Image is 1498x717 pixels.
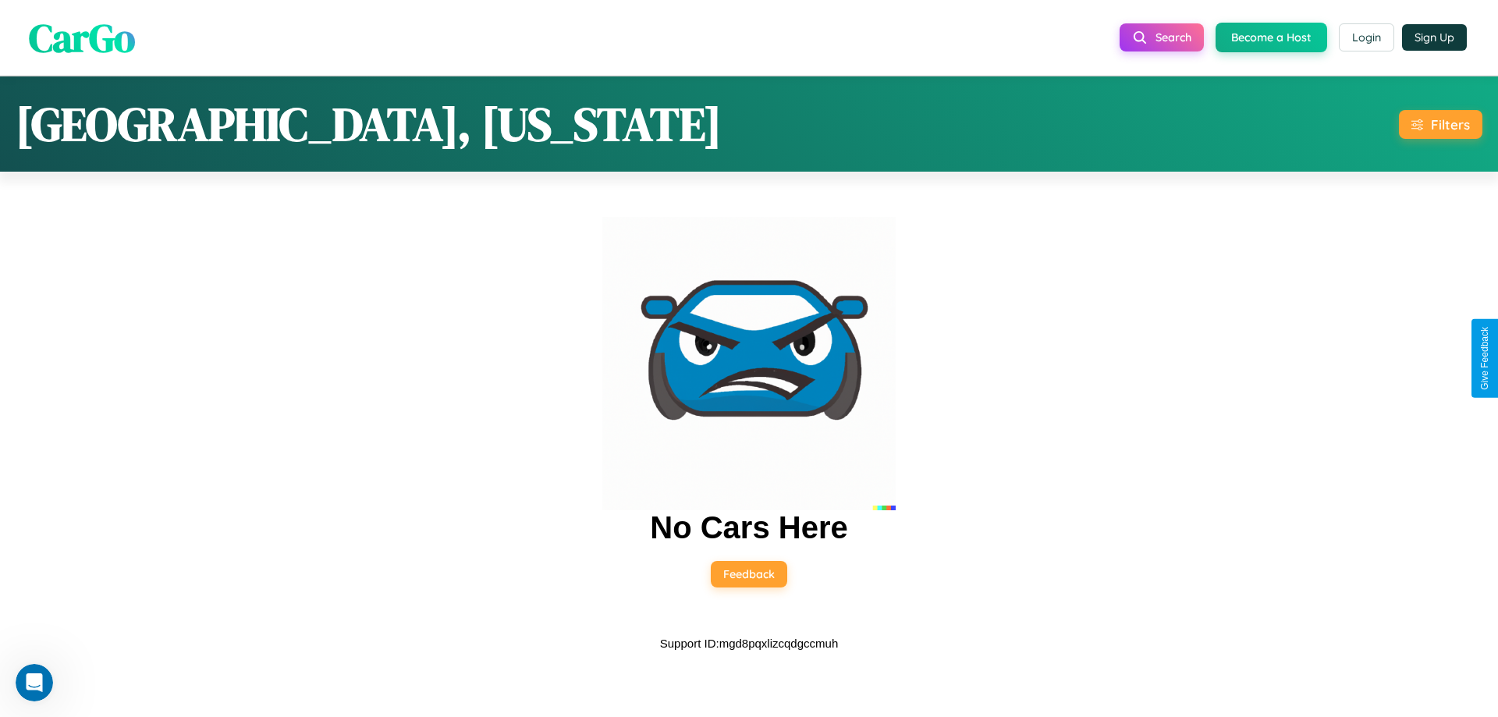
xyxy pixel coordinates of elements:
div: Filters [1431,116,1470,133]
button: Filters [1399,110,1482,139]
button: Become a Host [1216,23,1327,52]
div: Give Feedback [1479,327,1490,390]
button: Search [1120,23,1204,51]
span: Search [1155,30,1191,44]
h2: No Cars Here [650,510,847,545]
button: Login [1339,23,1394,51]
button: Feedback [711,561,787,587]
img: car [602,217,896,510]
button: Sign Up [1402,24,1467,51]
iframe: Intercom live chat [16,664,53,701]
p: Support ID: mgd8pqxlizcqdgccmuh [660,633,838,654]
h1: [GEOGRAPHIC_DATA], [US_STATE] [16,92,722,156]
span: CarGo [29,10,135,64]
